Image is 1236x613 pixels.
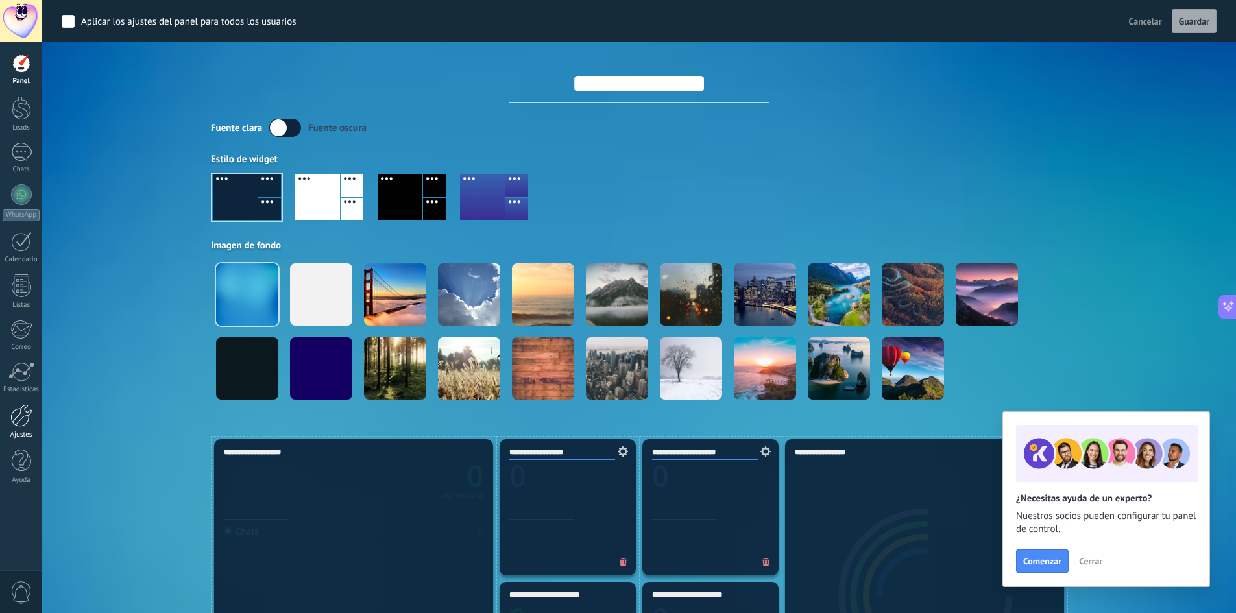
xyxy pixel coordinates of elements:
div: Chats [3,165,40,174]
div: Estadísticas [3,385,40,394]
div: Leads [3,124,40,132]
div: Panel [3,77,40,86]
span: Guardar [1179,17,1209,26]
span: Comenzar [1023,557,1061,566]
button: Comenzar [1016,549,1069,573]
div: WhatsApp [3,209,40,221]
button: Cancelar [1124,12,1167,31]
div: Imagen de fondo [211,239,1067,252]
button: Cerrar [1073,551,1108,571]
div: Correo [3,343,40,352]
h2: ¿Necesitas ayuda de un experto? [1016,492,1196,505]
div: Fuente clara [211,122,262,134]
span: Cancelar [1129,16,1162,27]
div: Ayuda [3,476,40,485]
div: Fuente oscura [308,122,367,134]
div: Aplicar los ajustes del panel para todos los usuarios [81,16,297,29]
div: Calendario [3,256,40,264]
div: Listas [3,301,40,309]
button: Guardar [1172,9,1217,34]
span: Cerrar [1079,557,1102,566]
div: Estilo de widget [211,153,1067,165]
span: Nuestros socios pueden configurar tu panel de control. [1016,510,1196,536]
div: Ajustes [3,431,40,439]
